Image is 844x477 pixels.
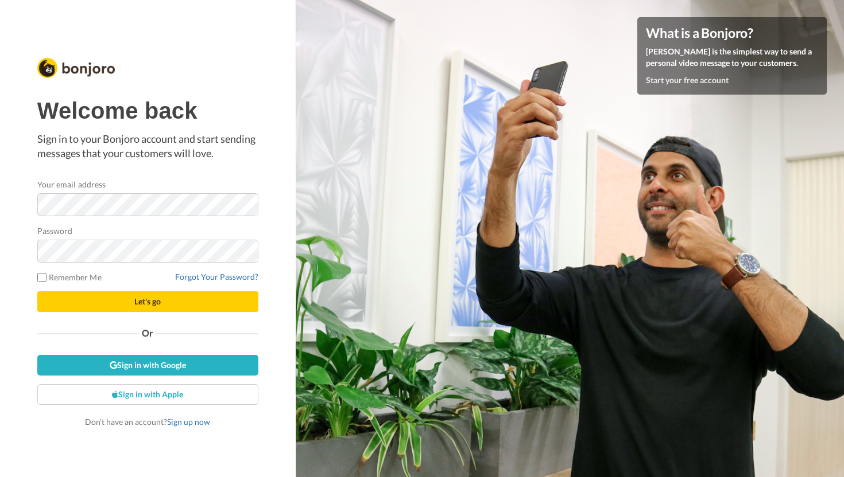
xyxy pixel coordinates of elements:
[646,46,818,69] p: [PERSON_NAME] is the simplest way to send a personal video message to your customers.
[646,75,729,85] a: Start your free account
[37,291,258,312] button: Let's go
[134,296,161,306] span: Let's go
[37,355,258,376] a: Sign in with Google
[167,417,210,427] a: Sign up now
[85,417,210,427] span: Don’t have an account?
[37,271,102,283] label: Remember Me
[646,26,818,40] h4: What is a Bonjoro?
[37,178,106,190] label: Your email address
[37,98,258,123] h1: Welcome back
[37,225,73,237] label: Password
[140,329,156,337] span: Or
[37,273,47,282] input: Remember Me
[175,272,258,281] a: Forgot Your Password?
[37,132,258,161] p: Sign in to your Bonjoro account and start sending messages that your customers will love.
[37,384,258,405] a: Sign in with Apple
